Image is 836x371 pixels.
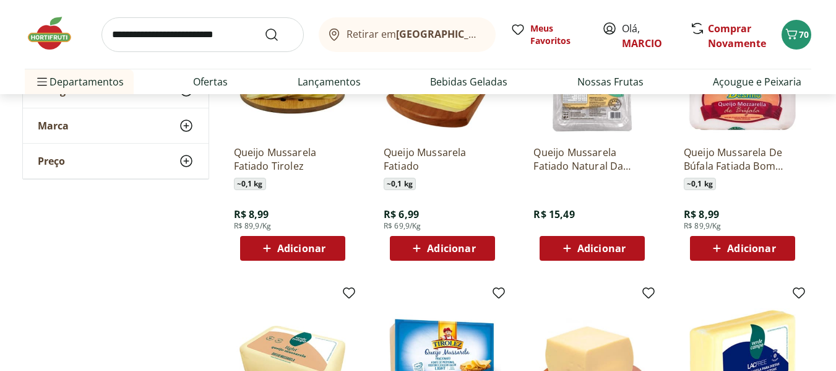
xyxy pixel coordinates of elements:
[38,155,65,167] span: Preço
[347,28,483,40] span: Retirar em
[396,27,605,41] b: [GEOGRAPHIC_DATA]/[GEOGRAPHIC_DATA]
[384,146,501,173] a: Queijo Mussarela Fatiado
[713,74,801,89] a: Açougue e Peixaria
[511,22,587,47] a: Meus Favoritos
[384,178,416,190] span: ~ 0,1 kg
[690,236,795,261] button: Adicionar
[530,22,587,47] span: Meus Favoritos
[240,236,345,261] button: Adicionar
[38,120,69,132] span: Marca
[427,243,475,253] span: Adicionar
[533,146,651,173] a: Queijo Mussarela Fatiado Natural Da Terra 150g
[234,178,266,190] span: ~ 0,1 kg
[23,108,209,143] button: Marca
[35,67,124,97] span: Departamentos
[708,22,766,50] a: Comprar Novamente
[234,207,269,221] span: R$ 8,99
[684,178,716,190] span: ~ 0,1 kg
[319,17,496,52] button: Retirar em[GEOGRAPHIC_DATA]/[GEOGRAPHIC_DATA]
[384,207,419,221] span: R$ 6,99
[577,243,626,253] span: Adicionar
[577,74,644,89] a: Nossas Frutas
[390,236,495,261] button: Adicionar
[193,74,228,89] a: Ofertas
[430,74,507,89] a: Bebidas Geladas
[782,20,811,50] button: Carrinho
[727,243,775,253] span: Adicionar
[264,27,294,42] button: Submit Search
[234,221,272,231] span: R$ 89,9/Kg
[622,21,677,51] span: Olá,
[799,28,809,40] span: 70
[622,37,662,50] a: MARCIO
[277,243,325,253] span: Adicionar
[533,207,574,221] span: R$ 15,49
[684,207,719,221] span: R$ 8,99
[384,221,421,231] span: R$ 69,9/Kg
[35,67,50,97] button: Menu
[101,17,304,52] input: search
[25,15,87,52] img: Hortifruti
[298,74,361,89] a: Lançamentos
[684,146,801,173] a: Queijo Mussarela De Búfala Fatiada Bom Destino
[23,144,209,178] button: Preço
[540,236,645,261] button: Adicionar
[684,221,722,231] span: R$ 89,9/Kg
[234,146,351,173] a: Queijo Mussarela Fatiado Tirolez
